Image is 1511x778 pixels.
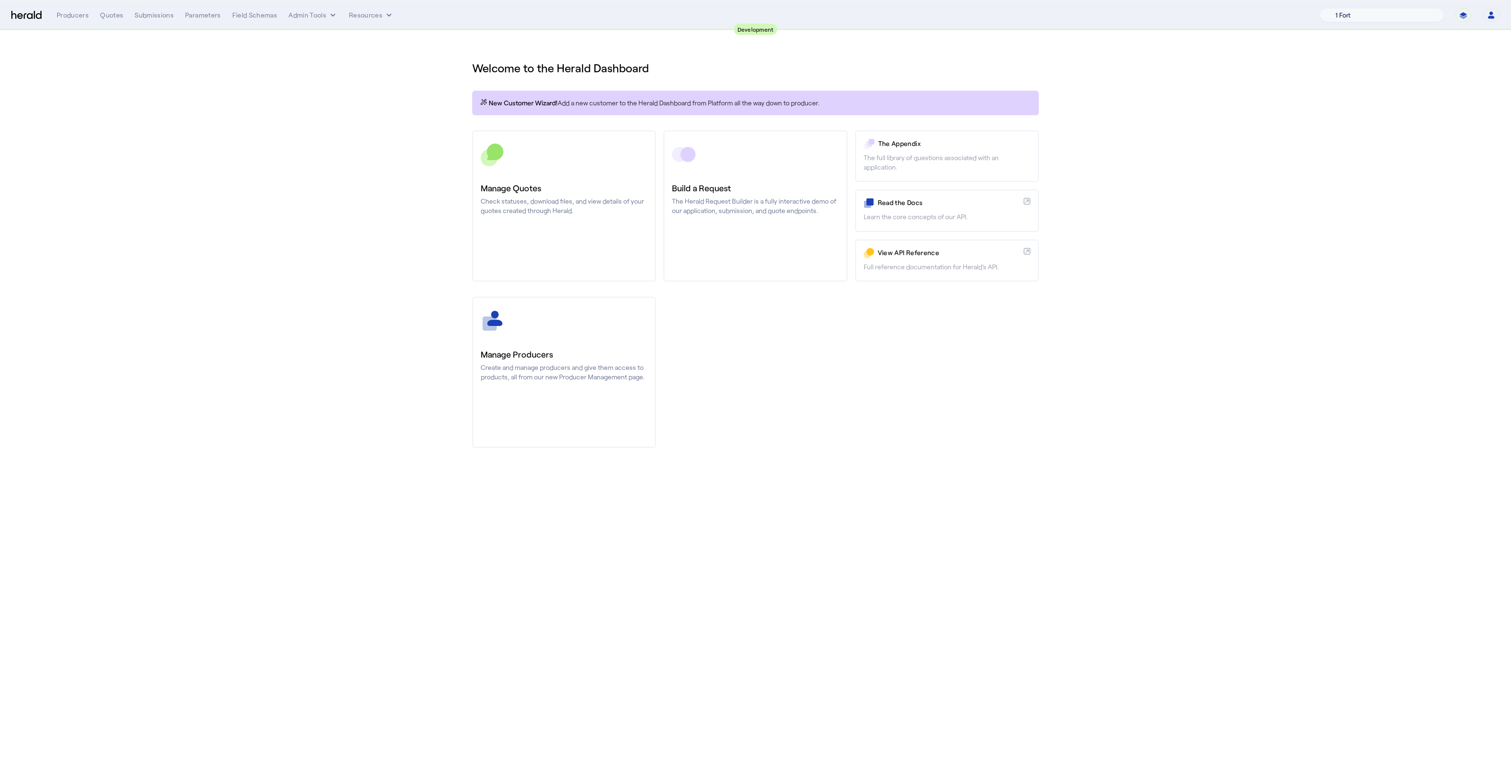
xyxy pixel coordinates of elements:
[878,139,1030,148] p: The Appendix
[864,212,1030,222] p: Learn the core concepts of our API.
[672,197,839,215] p: The Herald Request Builder is a fully interactive demo of our application, submission, and quote ...
[663,130,847,282] a: Build a RequestThe Herald Request Builder is a fully interactive demo of our application, submiss...
[472,297,656,448] a: Manage ProducersCreate and manage producers and give them access to products, all from our new Pr...
[232,10,278,20] div: Field Schemas
[481,363,647,382] p: Create and manage producers and give them access to products, all from our new Producer Managemen...
[11,11,42,20] img: Herald Logo
[472,130,656,282] a: Manage QuotesCheck statuses, download files, and view details of your quotes created through Herald.
[489,98,558,108] span: New Customer Wizard!
[472,60,1039,76] h1: Welcome to the Herald Dashboard
[480,98,1031,108] p: Add a new customer to the Herald Dashboard from Platform all the way down to producer.
[57,10,89,20] div: Producers
[864,262,1030,272] p: Full reference documentation for Herald's API.
[734,24,778,35] div: Development
[878,248,1020,257] p: View API Reference
[481,181,647,195] h3: Manage Quotes
[100,10,123,20] div: Quotes
[855,239,1039,282] a: View API ReferenceFull reference documentation for Herald's API.
[672,181,839,195] h3: Build a Request
[185,10,221,20] div: Parameters
[878,198,1020,207] p: Read the Docs
[481,197,647,215] p: Check statuses, download files, and view details of your quotes created through Herald.
[135,10,174,20] div: Submissions
[864,153,1030,172] p: The full library of questions associated with an application.
[481,348,647,361] h3: Manage Producers
[855,189,1039,231] a: Read the DocsLearn the core concepts of our API.
[855,130,1039,182] a: The AppendixThe full library of questions associated with an application.
[289,10,338,20] button: internal dropdown menu
[349,10,394,20] button: Resources dropdown menu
